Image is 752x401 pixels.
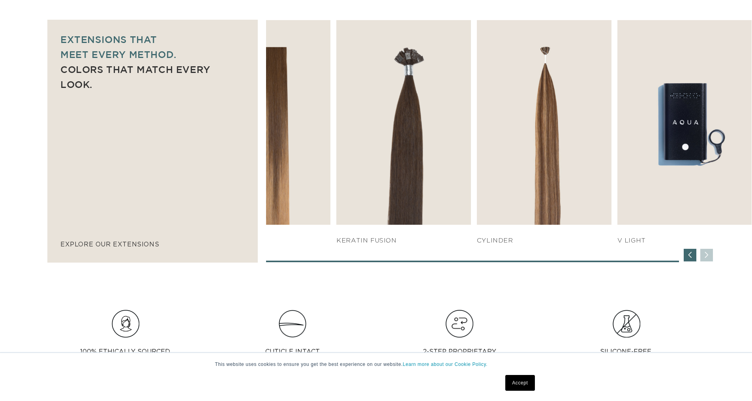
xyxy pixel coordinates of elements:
div: 5 / 7 [336,20,471,245]
p: Cuticle intact, from root to tip [261,346,325,369]
h4: Cylinder [477,237,611,245]
div: Previous slide [684,249,696,261]
p: 100% Ethically sourced, Human Remy Hair [80,346,171,369]
p: Silicone-Free, No Harsh Chemicals [587,346,665,369]
img: Clip_path_group_11631e23-4577-42dd-b462-36179a27abaf.png [279,310,306,338]
img: Group.png [613,310,640,338]
p: Extensions that [60,32,245,47]
p: explore our extensions [60,239,245,250]
p: meet every method. [60,47,245,62]
div: 6 / 7 [477,20,611,245]
p: This website uses cookies to ensure you get the best experience on our website. [215,361,537,368]
h4: V Light [617,237,752,245]
p: Colors that match every look. [60,62,245,92]
h4: KERATIN FUSION [336,237,471,245]
img: Hair_Icon_a70f8c6f-f1c4-41e1-8dbd-f323a2e654e6.png [112,310,139,338]
a: Accept [505,375,534,391]
iframe: Chat Widget [713,363,752,401]
a: Learn more about our Cookie Policy. [403,362,488,367]
p: 2-step proprietary process [423,346,496,369]
div: 7 / 7 [617,20,752,245]
img: Hair_Icon_e13bf847-e4cc-4568-9d64-78eb6e132bb2.png [446,310,473,338]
